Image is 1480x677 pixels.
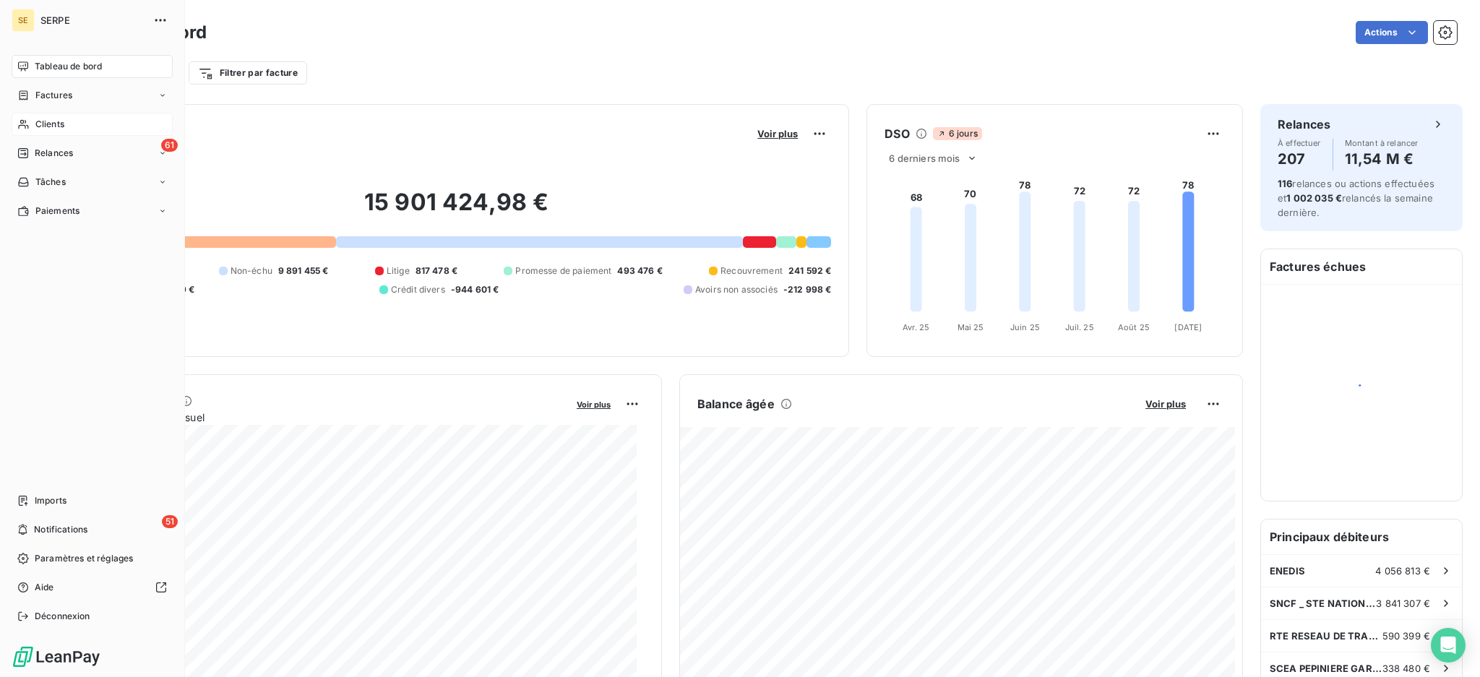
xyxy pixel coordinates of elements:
[1270,565,1305,577] span: ENEDIS
[278,264,329,277] span: 9 891 455 €
[1261,519,1462,554] h6: Principaux débiteurs
[885,125,909,142] h6: DSO
[1278,147,1321,171] h4: 207
[697,395,775,413] h6: Balance âgée
[35,60,102,73] span: Tableau de bord
[35,204,79,217] span: Paiements
[720,264,783,277] span: Recouvrement
[617,264,662,277] span: 493 476 €
[1286,192,1342,204] span: 1 002 035 €
[783,283,832,296] span: -212 998 €
[1345,147,1419,171] h4: 11,54 M €
[757,128,798,139] span: Voir plus
[231,264,272,277] span: Non-échu
[572,397,615,410] button: Voir plus
[12,9,35,32] div: SE
[35,552,133,565] span: Paramètres et réglages
[35,89,72,102] span: Factures
[189,61,307,85] button: Filtrer par facture
[933,127,982,140] span: 6 jours
[161,139,178,152] span: 61
[12,576,173,599] a: Aide
[889,152,960,164] span: 6 derniers mois
[1141,397,1190,410] button: Voir plus
[387,264,410,277] span: Litige
[1175,322,1202,332] tspan: [DATE]
[35,494,66,507] span: Imports
[577,400,611,410] span: Voir plus
[695,283,778,296] span: Avoirs non associés
[788,264,831,277] span: 241 592 €
[1145,398,1186,410] span: Voir plus
[35,118,64,131] span: Clients
[1270,598,1376,609] span: SNCF _ STE NATIONALE
[162,515,178,528] span: 51
[35,610,90,623] span: Déconnexion
[1376,598,1430,609] span: 3 841 307 €
[451,283,499,296] span: -944 601 €
[1010,322,1040,332] tspan: Juin 25
[82,188,831,231] h2: 15 901 424,98 €
[35,581,54,594] span: Aide
[1278,139,1321,147] span: À effectuer
[1375,565,1430,577] span: 4 056 813 €
[1345,139,1419,147] span: Montant à relancer
[1278,178,1292,189] span: 116
[958,322,984,332] tspan: Mai 25
[1382,630,1430,642] span: 590 399 €
[1278,178,1434,218] span: relances ou actions effectuées et relancés la semaine dernière.
[34,523,87,536] span: Notifications
[1118,322,1150,332] tspan: Août 25
[1382,663,1430,674] span: 338 480 €
[515,264,611,277] span: Promesse de paiement
[416,264,457,277] span: 817 478 €
[1270,630,1382,642] span: RTE RESEAU DE TRANSPORT ELECTRICITE
[12,645,101,668] img: Logo LeanPay
[1278,116,1330,133] h6: Relances
[40,14,145,26] span: SERPE
[1270,663,1382,674] span: SCEA PEPINIERE GARDOISE
[1356,21,1428,44] button: Actions
[35,147,73,160] span: Relances
[391,283,445,296] span: Crédit divers
[1065,322,1094,332] tspan: Juil. 25
[35,176,66,189] span: Tâches
[1431,628,1466,663] div: Open Intercom Messenger
[1261,249,1462,284] h6: Factures échues
[753,127,802,140] button: Voir plus
[82,410,567,425] span: Chiffre d'affaires mensuel
[903,322,929,332] tspan: Avr. 25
